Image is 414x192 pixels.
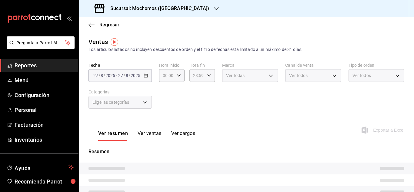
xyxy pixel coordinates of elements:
[93,73,98,78] input: --
[100,73,103,78] input: --
[289,72,308,79] span: Ver todos
[92,99,129,105] span: Elige las categorías
[15,61,74,69] span: Reportes
[349,63,404,67] label: Tipo de orden
[226,72,245,79] span: Ver todas
[15,177,74,186] span: Recomienda Parrot
[125,73,129,78] input: --
[67,16,72,21] button: open_drawer_menu
[15,136,74,144] span: Inventarios
[285,63,341,67] label: Canal de venta
[88,90,152,94] label: Categorías
[98,130,195,141] div: navigation tabs
[159,63,185,67] label: Hora inicio
[138,130,162,141] button: Ver ventas
[88,46,404,53] div: Los artículos listados no incluyen descuentos de orden y el filtro de fechas está limitado a un m...
[16,40,65,46] span: Pregunta a Parrot AI
[88,148,404,155] p: Resumen
[98,130,128,141] button: Ver resumen
[88,63,152,67] label: Fecha
[111,38,118,46] img: Tooltip marker
[15,163,66,171] span: Ayuda
[15,91,74,99] span: Configuración
[15,76,74,84] span: Menú
[99,22,119,28] span: Regresar
[129,73,130,78] span: /
[103,73,105,78] span: /
[123,73,125,78] span: /
[4,44,75,50] a: Pregunta a Parrot AI
[130,73,141,78] input: ----
[98,73,100,78] span: /
[118,73,123,78] input: --
[15,121,74,129] span: Facturación
[189,63,215,67] label: Hora fin
[222,63,278,67] label: Marca
[7,36,75,49] button: Pregunta a Parrot AI
[88,37,108,46] div: Ventas
[105,5,209,12] h3: Sucursal: Mochomos ([GEOGRAPHIC_DATA])
[171,130,195,141] button: Ver cargos
[15,106,74,114] span: Personal
[116,73,117,78] span: -
[105,73,115,78] input: ----
[88,22,119,28] button: Regresar
[352,72,371,79] span: Ver todos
